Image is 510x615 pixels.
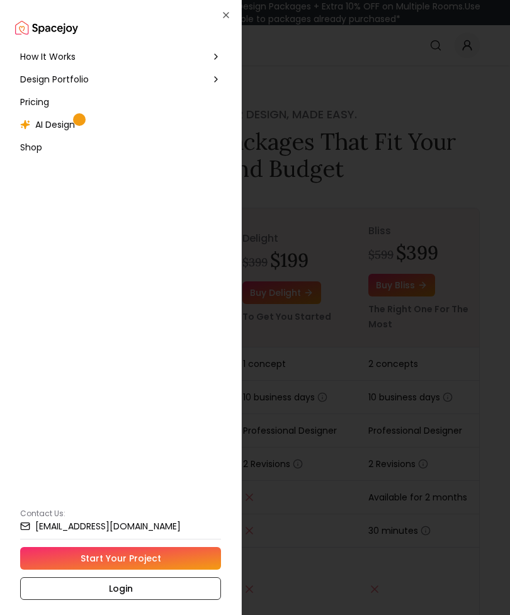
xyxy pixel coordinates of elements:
small: [EMAIL_ADDRESS][DOMAIN_NAME] [35,522,181,531]
span: Design Portfolio [20,73,89,86]
a: Spacejoy [15,15,78,40]
span: Shop [20,141,42,154]
a: Start Your Project [20,547,221,570]
span: AI Design [35,118,75,131]
img: Spacejoy Logo [15,15,78,40]
a: [EMAIL_ADDRESS][DOMAIN_NAME] [20,521,221,531]
span: Pricing [20,96,49,108]
p: Contact Us: [20,509,221,519]
a: Login [20,577,221,600]
span: How It Works [20,50,76,63]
